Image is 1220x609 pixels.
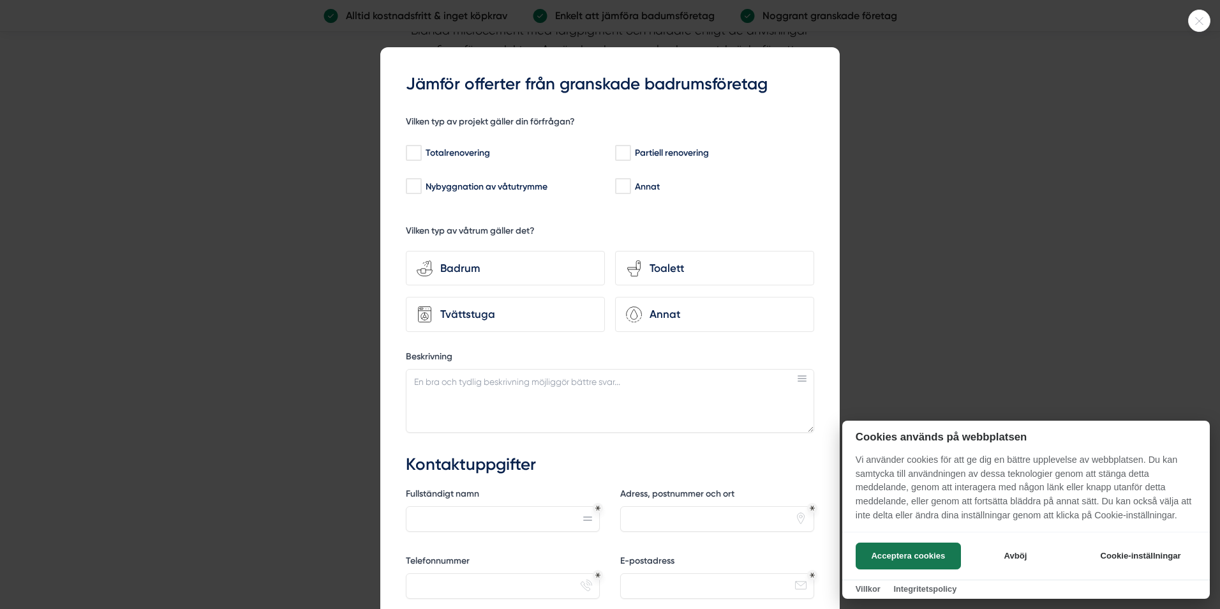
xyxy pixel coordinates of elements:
[595,506,600,511] div: Obligatoriskt
[842,453,1210,531] p: Vi använder cookies för att ge dig en bättre upplevelse av webbplatsen. Du kan samtycka till anvä...
[406,225,535,241] h5: Vilken typ av våtrum gäller det?
[1085,543,1196,569] button: Cookie-inställningar
[856,584,881,594] a: Villkor
[406,555,600,571] label: Telefonnummer
[406,180,420,193] input: Nybyggnation av våtutrymme
[620,555,814,571] label: E-postadress
[856,543,961,569] button: Acceptera cookies
[406,116,575,132] h5: Vilken typ av projekt gäller din förfrågan?
[810,506,815,511] div: Obligatoriskt
[406,453,814,476] h3: Kontaktuppgifter
[615,147,630,160] input: Partiell renovering
[893,584,956,594] a: Integritetspolicy
[842,431,1210,443] h2: Cookies används på webbplatsen
[406,73,814,96] h3: Jämför offerter från granskade badrumsföretag
[406,488,600,504] label: Fullständigt namn
[406,350,814,366] label: Beskrivning
[595,573,600,578] div: Obligatoriskt
[615,180,630,193] input: Annat
[620,488,814,504] label: Adress, postnummer och ort
[406,147,420,160] input: Totalrenovering
[810,573,815,578] div: Obligatoriskt
[965,543,1066,569] button: Avböj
